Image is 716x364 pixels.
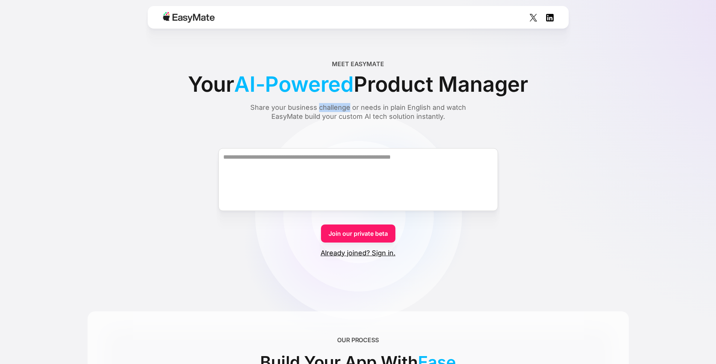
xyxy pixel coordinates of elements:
div: Share your business challenge or needs in plain English and watch EasyMate build your custom AI t... [236,103,480,121]
div: Meet EasyMate [332,59,384,68]
img: Social Icon [546,14,554,21]
a: Join our private beta [321,224,395,243]
img: Easymate logo [163,12,215,23]
img: Social Icon [530,14,537,21]
span: AI-Powered [234,68,354,100]
span: Product Manager [354,68,528,100]
div: Your [188,68,528,100]
form: Form [88,135,629,258]
div: OUR PROCESS [337,335,379,344]
a: Already joined? Sign in. [321,249,395,258]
